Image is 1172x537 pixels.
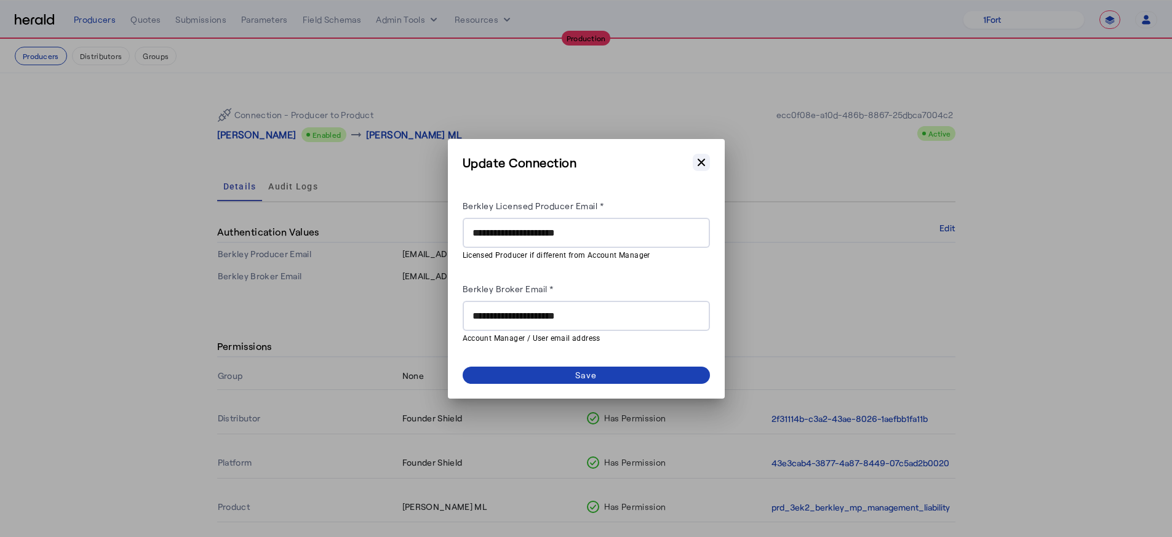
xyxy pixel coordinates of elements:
div: Save [575,368,597,381]
button: Save [463,367,710,384]
label: Berkley Broker Email * [463,284,554,294]
label: Berkley Licensed Producer Email * [463,201,604,211]
mat-hint: Licensed Producer if different from Account Manager [463,248,703,261]
mat-hint: Account Manager / User email address [463,331,703,344]
h3: Update Connection [463,154,577,171]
